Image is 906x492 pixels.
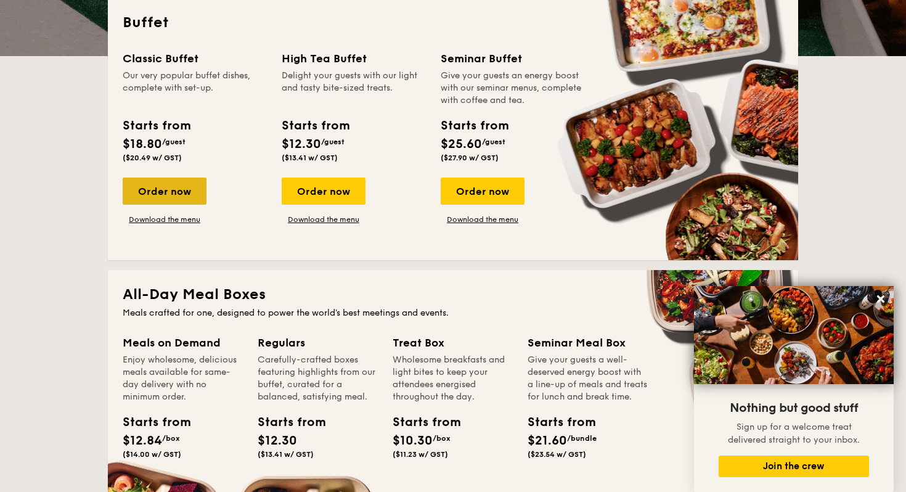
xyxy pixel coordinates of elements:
[123,334,243,351] div: Meals on Demand
[282,117,349,135] div: Starts from
[123,433,162,448] span: $12.84
[393,413,448,432] div: Starts from
[282,178,365,205] div: Order now
[441,215,524,224] a: Download the menu
[258,354,378,403] div: Carefully-crafted boxes featuring highlights from our buffet, curated for a balanced, satisfying ...
[123,70,267,107] div: Our very popular buffet dishes, complete with set-up.
[567,434,597,443] span: /bundle
[528,433,567,448] span: $21.60
[282,154,338,162] span: ($13.41 w/ GST)
[528,413,583,432] div: Starts from
[393,433,433,448] span: $10.30
[123,137,162,152] span: $18.80
[282,137,321,152] span: $12.30
[528,334,648,351] div: Seminar Meal Box
[123,413,178,432] div: Starts from
[282,70,426,107] div: Delight your guests with our light and tasty bite-sized treats.
[123,215,206,224] a: Download the menu
[123,13,783,33] h2: Buffet
[321,137,345,146] span: /guest
[162,434,180,443] span: /box
[123,354,243,403] div: Enjoy wholesome, delicious meals available for same-day delivery with no minimum order.
[393,354,513,403] div: Wholesome breakfasts and light bites to keep your attendees energised throughout the day.
[694,286,894,384] img: DSC07876-Edit02-Large.jpeg
[719,456,869,477] button: Join the crew
[123,50,267,67] div: Classic Buffet
[528,450,586,459] span: ($23.54 w/ GST)
[123,154,182,162] span: ($20.49 w/ GST)
[258,450,314,459] span: ($13.41 w/ GST)
[433,434,451,443] span: /box
[123,285,783,305] h2: All-Day Meal Boxes
[441,154,499,162] span: ($27.90 w/ GST)
[441,70,585,107] div: Give your guests an energy boost with our seminar menus, complete with coffee and tea.
[123,117,190,135] div: Starts from
[123,178,206,205] div: Order now
[258,334,378,351] div: Regulars
[258,433,297,448] span: $12.30
[123,450,181,459] span: ($14.00 w/ GST)
[728,422,860,445] span: Sign up for a welcome treat delivered straight to your inbox.
[441,117,508,135] div: Starts from
[441,178,524,205] div: Order now
[441,50,585,67] div: Seminar Buffet
[393,450,448,459] span: ($11.23 w/ GST)
[162,137,186,146] span: /guest
[730,401,858,416] span: Nothing but good stuff
[482,137,505,146] span: /guest
[258,413,313,432] div: Starts from
[123,307,783,319] div: Meals crafted for one, designed to power the world's best meetings and events.
[871,289,891,309] button: Close
[282,50,426,67] div: High Tea Buffet
[282,215,365,224] a: Download the menu
[393,334,513,351] div: Treat Box
[528,354,648,403] div: Give your guests a well-deserved energy boost with a line-up of meals and treats for lunch and br...
[441,137,482,152] span: $25.60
